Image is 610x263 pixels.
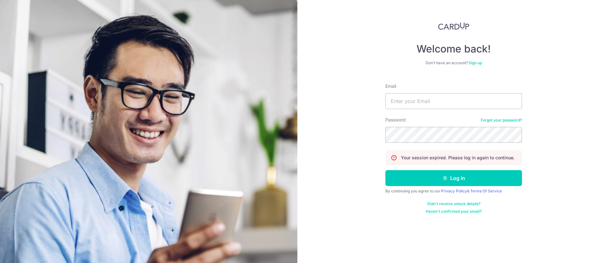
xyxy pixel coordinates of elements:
[385,83,396,89] label: Email
[401,155,515,161] p: Your session expired. Please log in again to continue.
[470,189,502,193] a: Terms Of Service
[481,118,522,123] a: Forgot your password?
[438,22,469,30] img: CardUp Logo
[441,189,467,193] a: Privacy Policy
[426,209,482,214] a: Haven't confirmed your email?
[385,93,522,109] input: Enter your Email
[385,43,522,55] h4: Welcome back!
[469,60,482,65] a: Sign up
[427,201,480,206] a: Didn't receive unlock details?
[385,189,522,194] div: By continuing you agree to our &
[385,117,406,123] label: Password
[385,170,522,186] button: Log in
[385,60,522,66] div: Don’t have an account?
